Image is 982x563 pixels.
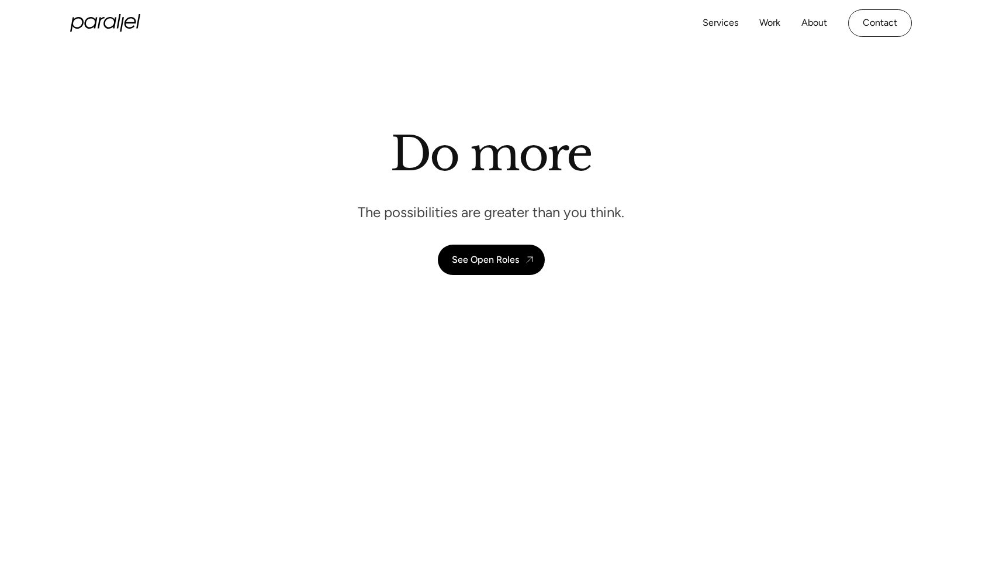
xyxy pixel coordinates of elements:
[759,15,780,32] a: Work
[358,203,624,221] p: The possibilities are greater than you think.
[452,254,519,265] div: See Open Roles
[70,14,140,32] a: home
[848,9,912,37] a: Contact
[703,15,738,32] a: Services
[438,245,545,275] a: See Open Roles
[390,126,592,182] h1: Do more
[801,15,827,32] a: About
